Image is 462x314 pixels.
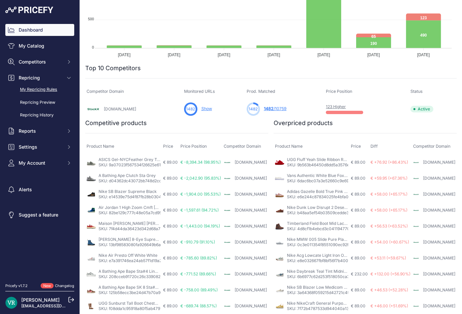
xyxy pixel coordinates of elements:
[180,271,216,276] span: € -771.52 (89.66%)
[99,242,160,247] p: SKU: 13bf98583080fa926649b6a83672b1c2
[5,7,53,13] img: Pricefy Logo
[351,239,365,244] span: € 89.00
[423,160,455,165] a: [DOMAIN_NAME]
[163,287,178,292] span: € 89.00
[370,255,406,260] span: € +53.11 (+59.67%)
[326,104,346,109] a: 123 Higher
[287,205,362,210] a: Nike Dunk Low Disrupt 2 Desert Bronze
[370,208,407,213] span: € +58.00 (+65.17%)
[163,192,178,197] span: € 89.00
[5,141,74,153] button: Settings
[423,239,455,244] a: [DOMAIN_NAME]
[180,208,219,213] span: € -1,597.61 (94.72%)
[218,53,230,57] tspan: [DATE]
[351,224,365,229] span: € 89.00
[180,144,207,149] span: Price Position
[180,255,217,260] span: € -785.60 (89.82%)
[287,258,348,263] p: SKU: e8e032667fbf8bf56f7b400167f91f28
[224,144,261,149] span: Competitor Domain
[99,301,179,306] a: UGG Sunburst Tall Boot Chestnut (Femme)
[168,53,180,57] tspan: [DATE]
[99,274,160,279] p: SKU: 208cceb91720c26c3390825ad329f5a6
[99,205,195,210] a: Air Jordan 1 High Zoom Cmft [PERSON_NAME] May
[326,89,352,94] span: Price Position
[21,297,60,303] a: [PERSON_NAME]
[87,144,114,149] span: Product Name
[370,144,378,149] span: Diff
[268,53,280,57] tspan: [DATE]
[351,303,365,308] span: € 89.00
[5,40,74,52] a: My Catalog
[287,157,366,162] a: UGG Fluff Yeah Slide Ribbon Red (Femme)
[351,255,365,260] span: € 89.00
[423,255,455,260] a: [DOMAIN_NAME]
[99,173,156,178] a: A Bathing Ape Clutch Sta Grey
[235,303,267,308] a: [DOMAIN_NAME]
[287,290,348,295] p: SKU: 3a64368f059215d42721c49c0b49a958
[287,226,348,232] p: SKU: 4d8cf1b4ebcd3c04119477025486bf59
[423,176,455,181] a: [DOMAIN_NAME]
[186,106,195,112] span: 1482
[370,192,407,197] span: € +58.00 (+65.17%)
[235,192,267,197] a: [DOMAIN_NAME]
[21,303,91,308] a: [EMAIL_ADDRESS][DOMAIN_NAME]
[287,210,348,216] p: SKU: b48aa5ef54b03509cedde350f67fc103
[99,210,160,216] p: SKU: 82be129c777c48e05a7cd955e24140b2
[99,258,160,263] p: SKU: e7a391746ea24ab57f1d19a2859ae198
[287,285,362,290] a: Nike SB Blazer Low Medicom Toy 2020
[410,106,433,112] span: Active
[370,176,407,181] span: € +59.95 (+67.36%)
[370,160,408,165] span: € +76.92 (+86.43%)
[247,89,275,94] span: Prod. Matched
[351,160,365,165] span: € 89.00
[180,224,220,229] span: € -1,443.00 (94.19%)
[413,144,450,149] span: Competitor Domain
[5,157,74,169] button: My Account
[235,176,267,181] a: [DOMAIN_NAME]
[99,162,160,168] p: SKU: 9a07023f567534f26625e617c99015f1
[87,89,124,94] span: Competitor Domain
[423,224,455,229] a: [DOMAIN_NAME]
[163,239,178,244] span: € 89.00
[235,255,267,260] a: [DOMAIN_NAME]
[264,106,274,111] span: 1482
[99,189,157,194] a: Nike SB Blazer Supreme Black
[55,283,74,288] a: Changelog
[423,303,455,308] a: [DOMAIN_NAME]
[180,239,215,244] span: € -910.79 (91.10%)
[235,160,267,165] a: [DOMAIN_NAME]
[351,208,365,213] span: € 89.00
[287,194,348,200] p: SKU: e6e244c87834025fe4bfa009636c194d
[351,144,361,149] span: Price
[287,162,348,168] p: SKU: 9b563b46450d8dd5a3576ebe7cecbc38
[351,176,365,181] span: € 89.00
[163,224,178,229] span: € 89.00
[351,271,368,276] span: € 232.00
[318,53,330,57] tspan: [DATE]
[370,287,408,292] span: € +46.53 (+52.28%)
[163,144,173,149] span: Price
[85,64,141,73] h2: Top 10 Competitors
[99,178,160,184] p: SKU: d04362dc43072bb748d2cc19448de176
[235,208,267,213] a: [DOMAIN_NAME]
[163,271,178,276] span: € 89.00
[5,209,74,221] a: Suggest a feature
[287,189,369,194] a: Adidas Gazelle Bold True Pink Gum (Enfant)
[287,242,348,247] p: SKU: 0c3e011354f8551090ec92f2a6ba07c9
[5,184,74,196] a: Alerts
[367,53,380,57] tspan: [DATE]
[163,176,178,181] span: € 89.00
[370,271,410,276] span: € +132.00 (+56.90%)
[163,303,178,308] span: € 89.00
[99,253,157,258] a: Nike Air Presto Off White White
[99,237,215,242] a: [PERSON_NAME] 8-Eye Supreme x Undercover Anarchy Blue
[99,157,167,162] a: ASICS Gel-NYCFeather Grey Truffle
[180,303,217,308] span: € -689.74 (88.57%)
[85,118,147,128] h2: Competitive products
[180,176,221,181] span: € -2,042.90 (95.83%)
[19,128,62,134] span: Reports
[19,160,62,166] span: My Account
[163,160,178,165] span: € 89.00
[370,239,409,244] span: € +54.00 (+60.67%)
[19,75,62,81] span: Repricing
